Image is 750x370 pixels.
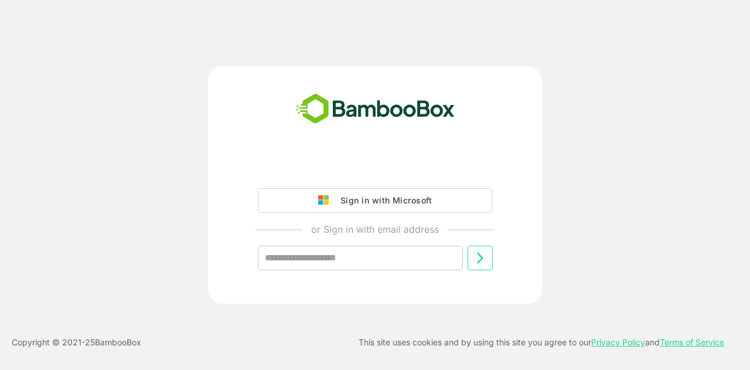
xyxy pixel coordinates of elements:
p: This site uses cookies and by using this site you agree to our and [359,335,724,349]
img: bamboobox [289,90,461,128]
a: Terms of Service [660,337,724,347]
p: Copyright © 2021- 25 BambooBox [12,335,141,349]
button: Sign in with Microsoft [258,188,492,213]
p: or Sign in with email address [311,222,439,236]
div: Sign in with Microsoft [335,193,432,208]
img: google [318,195,335,206]
a: Privacy Policy [591,337,645,347]
iframe: Botão "Fazer login com o Google" [252,155,498,181]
